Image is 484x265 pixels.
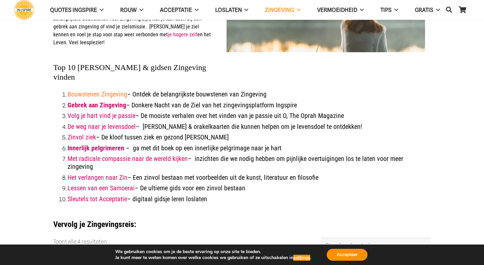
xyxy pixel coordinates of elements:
a: Gebrek aan Zingeving [68,101,126,109]
span: Acceptatie Menu [192,2,199,18]
a: Bouwstenen Zingeving [68,90,127,98]
h5: – Donkere Nacht van de Ziel van het zingevingsplatform Ingspire [68,101,425,109]
p: Toont alle 4 resultaten [53,238,107,246]
a: Innerlijk pelgrimeren [68,144,124,152]
p: Je kunt meer te weten komen over welke cookies we gebruiken of ze uitschakelen in . [115,255,311,261]
span: Zingeving Menu [294,2,301,18]
span: QUOTES INGSPIRE [50,7,97,13]
a: Met radicale compassie naar de wereld kijken [68,155,188,163]
a: VERMOEIDHEIDVERMOEIDHEID Menu [309,2,372,19]
a: je hogere zelf [168,31,197,38]
span: Loslaten [215,7,242,13]
a: AcceptatieAcceptatie Menu [152,2,207,19]
h5: – De ultieme gids voor een zinvol bestaan [68,184,425,192]
span: – [PERSON_NAME] & orakelkaarten die kunnen helpen om je levensdoel te ontdekken! [68,123,362,131]
a: ZingevingZingeving Menu [257,2,309,19]
select: Winkelbestelling [321,238,431,253]
a: Volg je hart vind je passie [68,112,135,120]
a: Het verlangen naar Zin [68,173,127,181]
h2: Top 10 [PERSON_NAME] & gidsen Zingeving vinden [53,55,425,82]
span: Loslaten Menu [242,2,249,18]
span: QUOTES INGSPIRE Menu [97,2,104,18]
h5: – De kloof tussen ziek en gezond [PERSON_NAME] [68,133,425,141]
span: Zingeving [265,7,294,13]
a: LoslatenLoslaten Menu [207,2,257,19]
a: Sleutels tot Acceptatie [68,195,127,203]
span: ROUW Menu [137,2,143,18]
span: GRATIS Menu [433,2,440,18]
span: – Ontdek de belangrijkste bouwstenen van Zingeving [68,90,266,98]
a: ROUWROUW Menu [112,2,152,19]
h5: – Een zinvol bestaan met voorbeelden uit de kunst, literatuur en filosofie [68,173,425,181]
a: Zinvol ziek [68,133,96,141]
a: GRATISGRATIS Menu [407,2,448,19]
button: settings [293,255,310,261]
p: We gebruiken cookies om je de beste ervaring op onze site te bieden. [115,249,311,255]
a: TIPSTIPS Menu [372,2,407,19]
h5: – digitaal gidsje leren loslaten [68,195,425,203]
span: VERMOEIDHEID [317,7,357,13]
span: VERMOEIDHEID Menu [357,2,364,18]
a: De weg naar je levensdoel [68,123,136,131]
strong: : [134,220,136,229]
span: GRATIS [415,7,433,13]
span: Acceptatie [160,7,192,13]
span: TIPS Menu [392,2,398,18]
a: Lessen van een Samoerai [68,184,135,192]
a: Zoeken [442,2,456,18]
h5: – inzichten die we nodig hebben om pijnlijke overtuigingen los te laten voor meer zingeving [68,155,425,170]
strong: Vervolg je Zingevingsreis [53,220,134,229]
a: QUOTES INGSPIREQUOTES INGSPIRE Menu [42,2,112,19]
h5: – ga met dit boek op een innerlijke pelgrimage naar je hart [68,144,425,152]
span: – De mooiste verhalen over het vinden van je passie uit O, The Oprah Magazine [68,112,344,120]
button: Accepteer [327,249,367,261]
span: ROUW [120,7,137,13]
span: TIPS [380,7,392,13]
